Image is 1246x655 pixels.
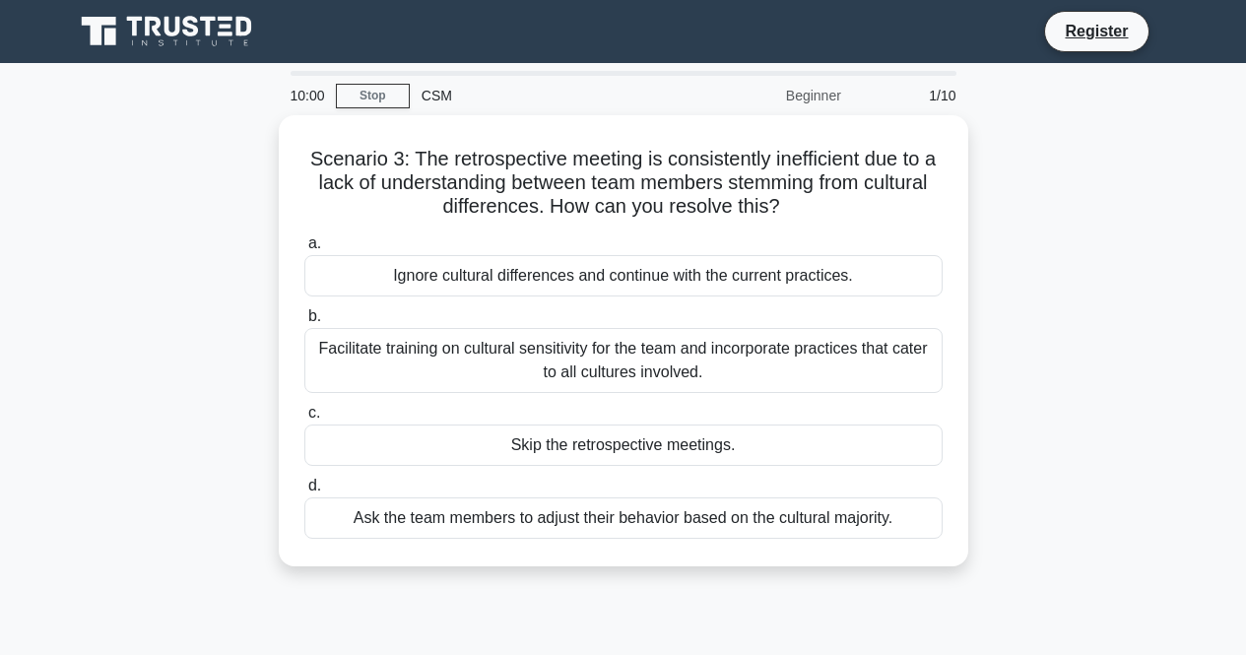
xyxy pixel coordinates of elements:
h5: Scenario 3: The retrospective meeting is consistently inefficient due to a lack of understanding ... [302,147,945,220]
div: 10:00 [279,76,336,115]
a: Stop [336,84,410,108]
span: c. [308,404,320,421]
div: Facilitate training on cultural sensitivity for the team and incorporate practices that cater to ... [304,328,943,393]
a: Register [1053,19,1140,43]
div: CSM [410,76,681,115]
div: Beginner [681,76,853,115]
div: 1/10 [853,76,968,115]
div: Ask the team members to adjust their behavior based on the cultural majority. [304,497,943,539]
div: Ignore cultural differences and continue with the current practices. [304,255,943,296]
span: d. [308,477,321,493]
div: Skip the retrospective meetings. [304,425,943,466]
span: a. [308,234,321,251]
span: b. [308,307,321,324]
